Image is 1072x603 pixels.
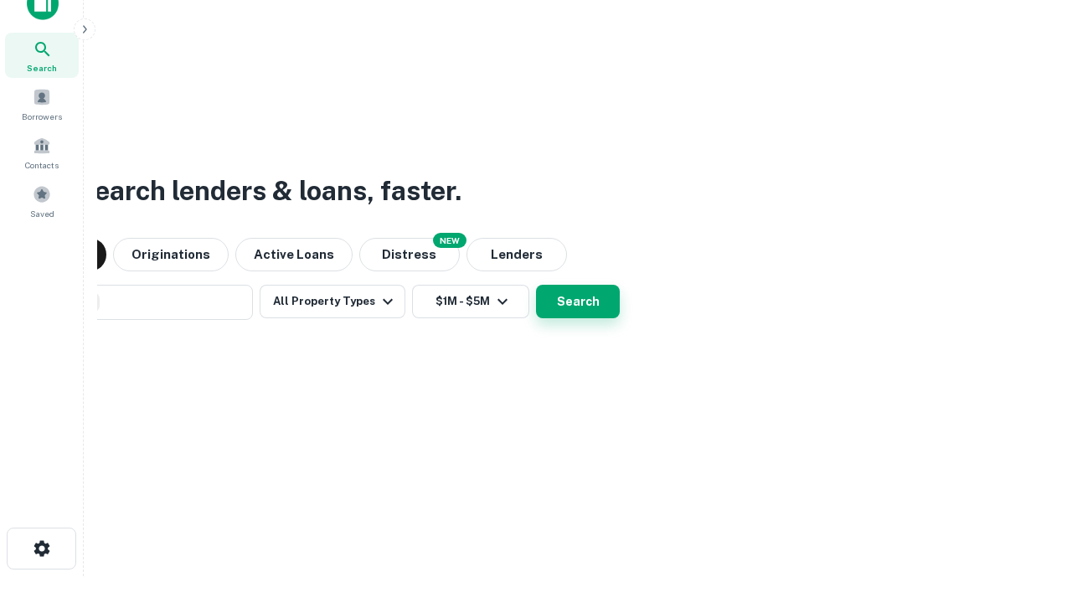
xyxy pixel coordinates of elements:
a: Search [5,33,79,78]
a: Saved [5,178,79,224]
button: All Property Types [260,285,405,318]
button: Originations [113,238,229,271]
a: Borrowers [5,81,79,126]
div: NEW [433,233,466,248]
span: Saved [30,207,54,220]
span: Search [27,61,57,75]
button: Search [536,285,620,318]
button: $1M - $5M [412,285,529,318]
span: Contacts [25,158,59,172]
h3: Search lenders & loans, faster. [76,171,461,211]
iframe: Chat Widget [988,469,1072,549]
button: Search distressed loans with lien and other non-mortgage details. [359,238,460,271]
a: Contacts [5,130,79,175]
button: Lenders [466,238,567,271]
span: Borrowers [22,110,62,123]
button: Active Loans [235,238,353,271]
